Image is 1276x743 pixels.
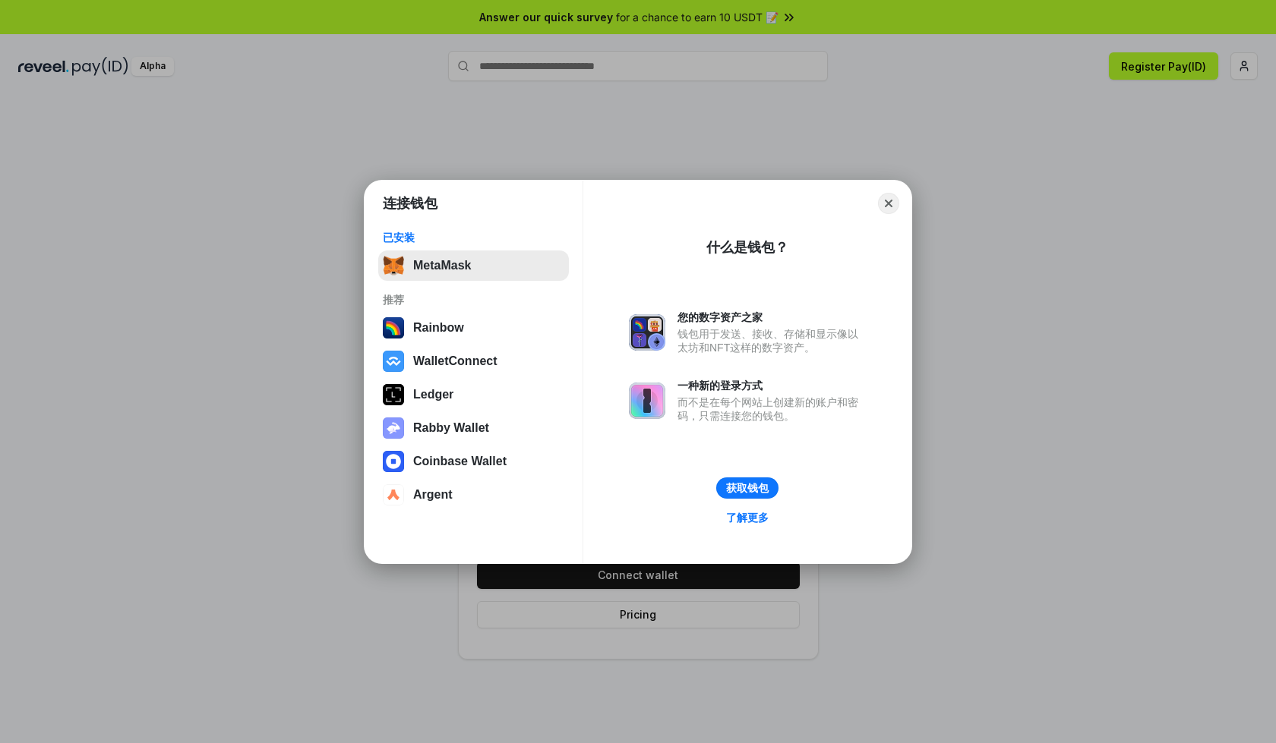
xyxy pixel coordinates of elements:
[383,451,404,472] img: svg+xml,%3Csvg%20width%3D%2228%22%20height%3D%2228%22%20viewBox%3D%220%200%2028%2028%22%20fill%3D...
[706,238,788,257] div: 什么是钱包？
[677,310,866,324] div: 您的数字资产之家
[383,384,404,405] img: svg+xml,%3Csvg%20xmlns%3D%22http%3A%2F%2Fwww.w3.org%2F2000%2Fsvg%22%20width%3D%2228%22%20height%3...
[413,259,471,272] div: MetaMask
[413,388,453,401] div: Ledger
[726,481,769,495] div: 获取钱包
[413,488,453,502] div: Argent
[383,194,437,213] h1: 连接钱包
[378,480,569,510] button: Argent
[413,321,464,335] div: Rainbow
[378,346,569,376] button: WalletConnect
[383,417,404,439] img: svg+xml,%3Csvg%20xmlns%3D%22http%3A%2F%2Fwww.w3.org%2F2000%2Fsvg%22%20fill%3D%22none%22%20viewBox...
[878,193,899,214] button: Close
[383,231,564,244] div: 已安装
[378,379,569,410] button: Ledger
[413,455,507,468] div: Coinbase Wallet
[378,250,569,281] button: MetaMask
[677,379,866,392] div: 一种新的登录方式
[677,327,866,354] div: 钱包用于发送、接收、存储和显示像以太坊和NFT这样的数字资产。
[629,314,665,351] img: svg+xml,%3Csvg%20xmlns%3D%22http%3A%2F%2Fwww.w3.org%2F2000%2Fsvg%22%20fill%3D%22none%22%20viewBox...
[383,317,404,338] img: svg+xml,%3Csvg%20width%3D%22120%22%20height%3D%22120%22%20viewBox%3D%220%200%20120%20120%22%20fil...
[413,421,489,435] div: Rabby Wallet
[413,354,497,368] div: WalletConnect
[383,484,404,505] img: svg+xml,%3Csvg%20width%3D%2228%22%20height%3D%2228%22%20viewBox%3D%220%200%2028%2028%22%20fill%3D...
[378,446,569,477] button: Coinbase Wallet
[378,413,569,443] button: Rabby Wallet
[383,351,404,372] img: svg+xml,%3Csvg%20width%3D%2228%22%20height%3D%2228%22%20viewBox%3D%220%200%2028%2028%22%20fill%3D...
[378,313,569,343] button: Rainbow
[726,511,769,524] div: 了解更多
[629,383,665,419] img: svg+xml,%3Csvg%20xmlns%3D%22http%3A%2F%2Fwww.w3.org%2F2000%2Fsvg%22%20fill%3D%22none%22%20viewBox...
[383,255,404,276] img: svg+xml,%3Csvg%20fill%3D%22none%22%20height%3D%2233%22%20viewBox%3D%220%200%2035%2033%22%20width%...
[677,395,866,423] div: 而不是在每个网站上创建新的账户和密码，只需连接您的钱包。
[383,293,564,307] div: 推荐
[717,508,778,527] a: 了解更多
[716,477,779,499] button: 获取钱包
